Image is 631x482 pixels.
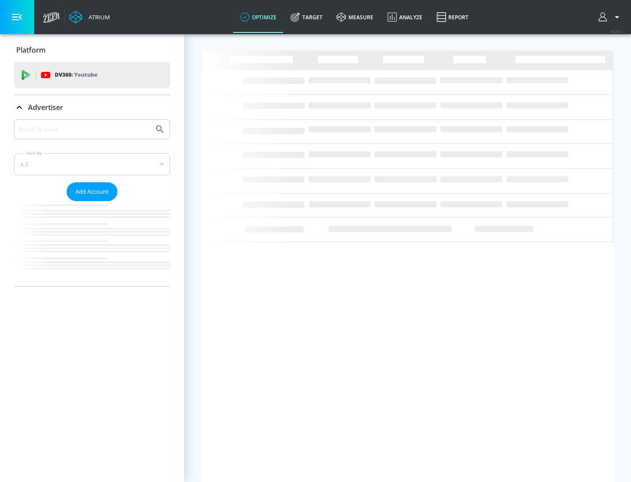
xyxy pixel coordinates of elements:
span: Add Account [75,187,109,197]
button: Add Account [67,182,117,201]
div: A-Z [14,153,170,175]
div: Advertiser [14,119,170,286]
a: Target [284,1,330,33]
a: Atrium [69,11,110,24]
a: Report [429,1,475,33]
span: v 4.24.0 [610,29,622,34]
div: Advertiser [14,95,170,120]
nav: list of Advertiser [14,201,170,286]
a: Analyze [380,1,429,33]
p: Advertiser [28,103,63,112]
a: optimize [233,1,284,33]
p: DV360: [55,70,97,80]
p: Platform [16,45,46,55]
div: Atrium [85,13,110,21]
input: Search by name [18,124,150,135]
div: DV360: Youtube [14,62,170,88]
div: Platform [14,38,170,62]
a: measure [330,1,380,33]
label: Sort By [25,150,44,156]
p: Youtube [74,70,97,79]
